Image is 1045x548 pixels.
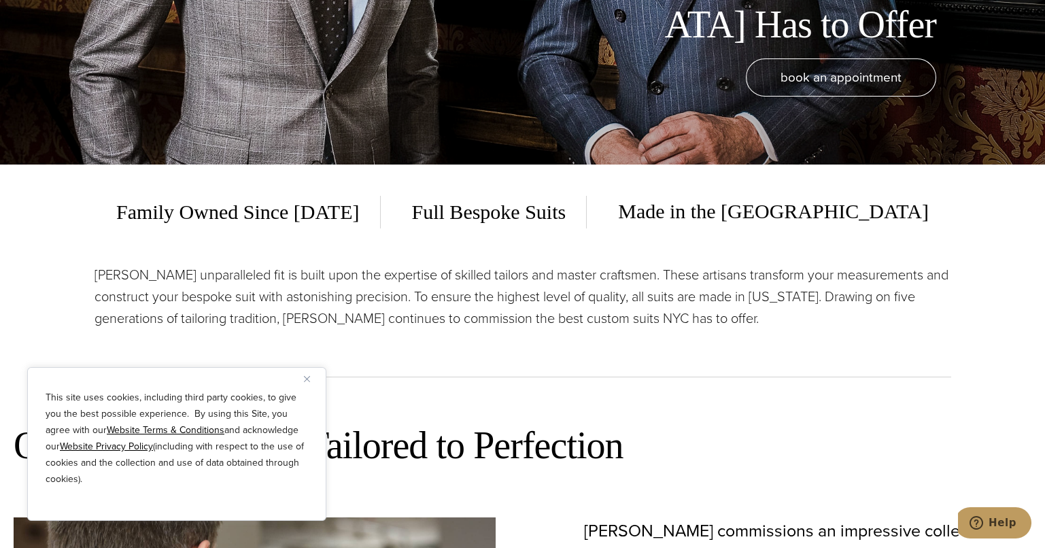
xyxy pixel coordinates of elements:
button: Close [304,371,320,387]
span: Family Owned Since [DATE] [116,196,380,228]
span: Made in the [GEOGRAPHIC_DATA] [598,195,929,228]
span: book an appointment [781,67,902,87]
span: Full Bespoke Suits [392,196,587,228]
a: Website Terms & Conditions [107,423,224,437]
img: Close [304,376,310,382]
a: Website Privacy Policy [60,439,153,453]
p: [PERSON_NAME] unparalleled fit is built upon the expertise of skilled tailors and master craftsme... [95,264,951,329]
p: This site uses cookies, including third party cookies, to give you the best possible experience. ... [46,390,308,487]
a: book an appointment [746,58,936,97]
h2: Our Bespoke Suits: Tailored to Perfection [14,422,1031,470]
iframe: Opens a widget where you can chat to one of our agents [958,507,1031,541]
